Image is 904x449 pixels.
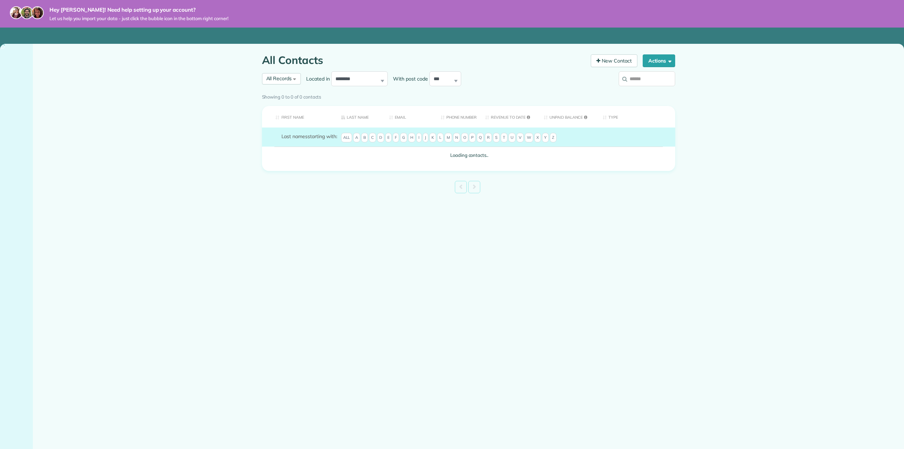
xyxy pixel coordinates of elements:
div: Showing 0 to 0 of 0 contacts [262,91,675,101]
h1: All Contacts [262,54,586,66]
th: First Name: activate to sort column ascending [262,106,336,128]
span: G [400,133,407,143]
span: N [453,133,460,143]
button: Actions [643,54,675,67]
span: Let us help you import your data - just click the bubble icon in the bottom right corner! [49,16,228,22]
img: jorge-587dff0eeaa6aab1f244e6dc62b8924c3b6ad411094392a53c71c6c4a576187d.jpg [20,6,33,19]
span: E [385,133,392,143]
span: S [493,133,500,143]
th: Type: activate to sort column ascending [597,106,675,128]
span: U [509,133,516,143]
span: P [469,133,476,143]
label: Located in [301,75,331,82]
label: With post code [388,75,429,82]
span: B [361,133,368,143]
span: Y [542,133,549,143]
a: New Contact [591,54,637,67]
span: K [429,133,436,143]
strong: Hey [PERSON_NAME]! Need help setting up your account? [49,6,228,13]
span: Last names [281,133,308,140]
span: I [416,133,422,143]
img: maria-72a9807cf96188c08ef61303f053569d2e2a8a1cde33d635c8a3ac13582a053d.jpg [10,6,23,19]
span: W [525,133,533,143]
td: Loading contacts.. [262,147,675,164]
img: michelle-19f622bdf1676172e81f8f8fba1fb50e276960ebfe0243fe18214015130c80e4.jpg [31,6,44,19]
th: Email: activate to sort column ascending [384,106,435,128]
span: Q [477,133,484,143]
span: All Records [266,75,292,82]
th: Phone number: activate to sort column ascending [435,106,480,128]
span: C [369,133,376,143]
span: J [423,133,428,143]
span: T [501,133,507,143]
span: L [437,133,444,143]
th: Unpaid Balance: activate to sort column ascending [539,106,597,128]
span: M [445,133,452,143]
label: starting with: [281,133,337,140]
span: R [485,133,492,143]
span: X [534,133,541,143]
span: H [408,133,415,143]
span: O [461,133,468,143]
span: D [377,133,384,143]
span: V [517,133,524,143]
span: A [353,133,360,143]
span: All [341,133,352,143]
span: F [393,133,399,143]
span: Z [550,133,557,143]
th: Last Name: activate to sort column descending [336,106,384,128]
th: Revenue to Date: activate to sort column ascending [480,106,539,128]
